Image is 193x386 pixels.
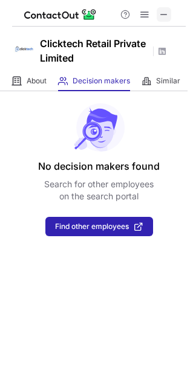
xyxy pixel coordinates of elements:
[73,103,125,152] img: No leads found
[73,76,130,86] span: Decision makers
[45,217,153,236] button: Find other employees
[40,36,149,65] h1: Clicktech Retail Private Limited
[44,178,154,202] p: Search for other employees on the search portal
[55,222,129,231] span: Find other employees
[156,76,180,86] span: Similar
[38,159,160,173] header: No decision makers found
[24,7,97,22] img: ContactOut v5.3.10
[12,37,36,61] img: 720736eb3eb3e73697c8b53956ad0a0f
[27,76,47,86] span: About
